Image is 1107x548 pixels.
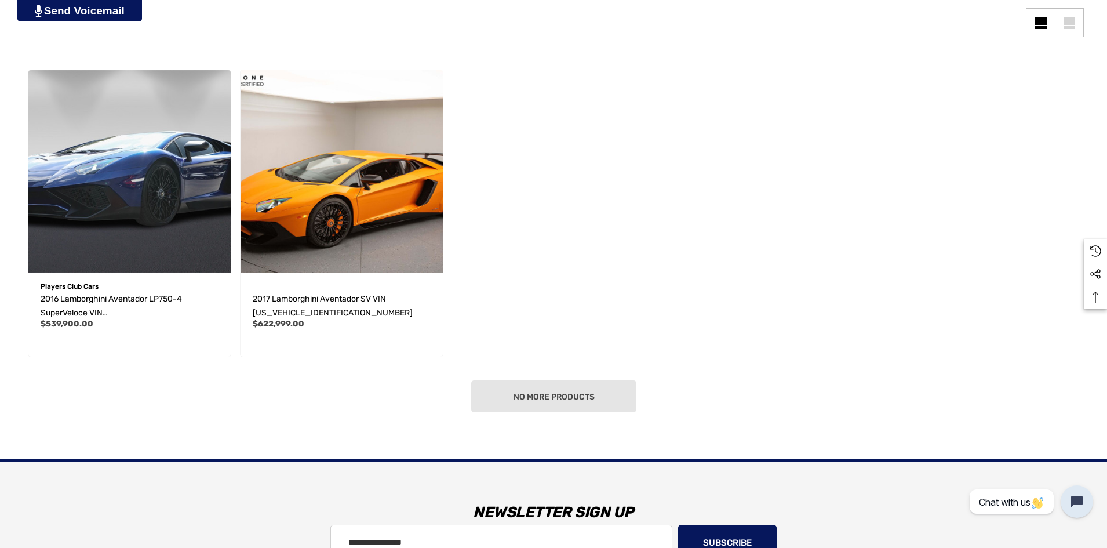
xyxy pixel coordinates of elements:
[1090,245,1101,257] svg: Recently Viewed
[41,292,219,320] a: 2016 Lamborghini Aventador LP750-4 SuperVeloce VIN ZHWUF3ZD9GLA04400,$539,900.00
[253,294,413,318] span: 2017 Lamborghini Aventador SV VIN [US_VEHICLE_IDENTIFICATION_NUMBER]
[1026,8,1055,37] a: Grid View
[41,279,219,294] p: Players Club Cars
[23,380,1084,412] nav: pagination
[1055,8,1084,37] a: List View
[35,5,42,17] img: PjwhLS0gR2VuZXJhdG9yOiBHcmF2aXQuaW8gLS0+PHN2ZyB4bWxucz0iaHR0cDovL3d3dy53My5vcmcvMjAwMC9zdmciIHhtb...
[241,70,443,273] img: For Sale 2017 Lamborghini Aventador SV VIN ZHWUC3ZD3HLA05312
[241,70,443,273] a: 2017 Lamborghini Aventador SV VIN ZHWUC3ZD3HLA05312,$622,999.00
[1090,268,1101,280] svg: Social Media
[253,292,431,320] a: 2017 Lamborghini Aventador SV VIN ZHWUC3ZD3HLA05312,$622,999.00
[41,319,93,329] span: $539,900.00
[28,70,231,273] a: 2016 Lamborghini Aventador LP750-4 SuperVeloce VIN ZHWUF3ZD9GLA04400,$539,900.00
[41,294,201,332] span: 2016 Lamborghini Aventador LP750-4 SuperVeloce VIN [US_VEHICLE_IDENTIFICATION_NUMBER]
[28,70,231,273] img: For Sale: 2016 Lamborghini Aventador LP750-4 SuperVeloce VIN ZHWUF3ZD9GLA04400
[151,495,956,530] h3: Newsletter Sign Up
[1084,292,1107,303] svg: Top
[253,319,304,329] span: $622,999.00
